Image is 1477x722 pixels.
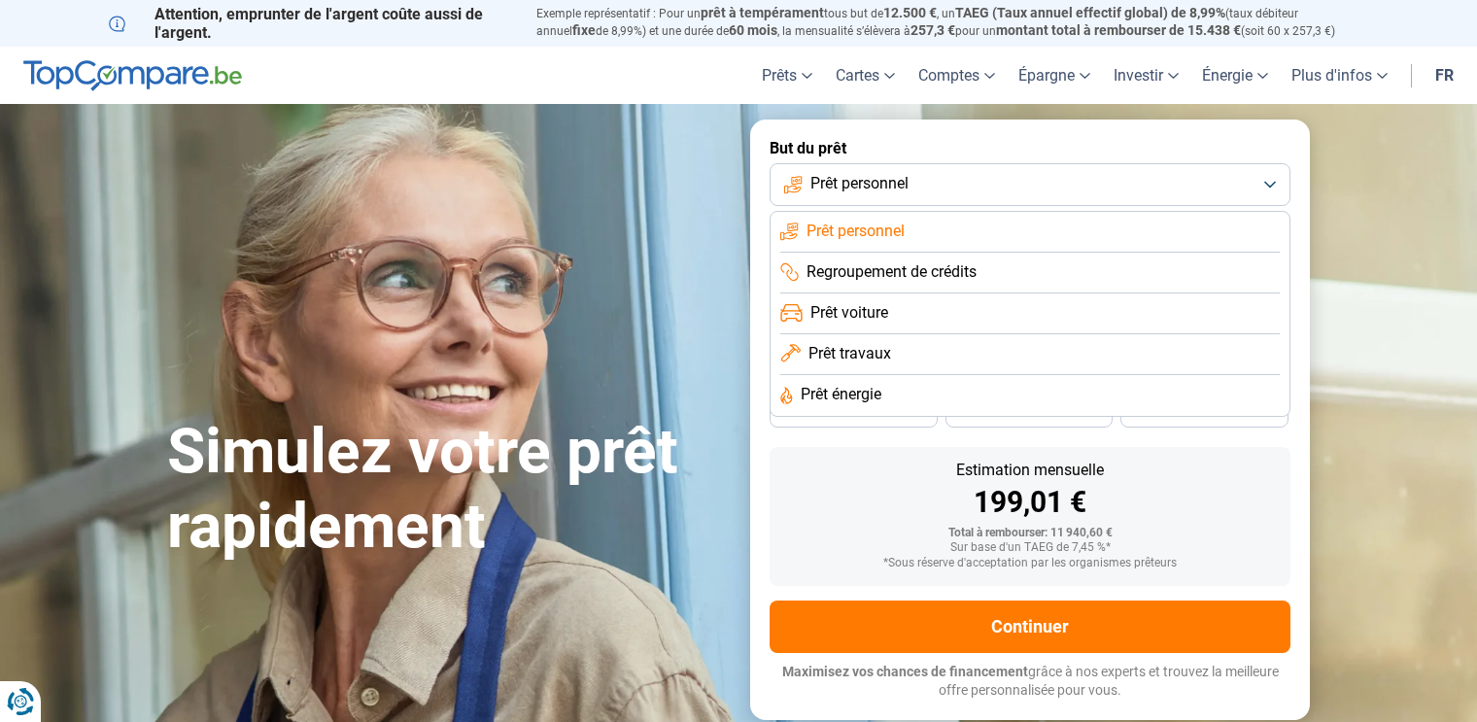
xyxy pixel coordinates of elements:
[832,407,875,419] span: 36 mois
[810,302,888,324] span: Prêt voiture
[109,5,513,42] p: Attention, emprunter de l'argent coûte aussi de l'argent.
[801,384,881,405] span: Prêt énergie
[770,163,1290,206] button: Prêt personnel
[807,261,977,283] span: Regroupement de crédits
[572,22,596,38] span: fixe
[770,663,1290,701] p: grâce à nos experts et trouvez la meilleure offre personnalisée pour vous.
[785,463,1275,478] div: Estimation mensuelle
[729,22,777,38] span: 60 mois
[1280,47,1399,104] a: Plus d'infos
[907,47,1007,104] a: Comptes
[910,22,955,38] span: 257,3 €
[1102,47,1190,104] a: Investir
[955,5,1225,20] span: TAEG (Taux annuel effectif global) de 8,99%
[782,664,1028,679] span: Maximisez vos chances de financement
[785,541,1275,555] div: Sur base d'un TAEG de 7,45 %*
[1007,47,1102,104] a: Épargne
[701,5,824,20] span: prêt à tempérament
[996,22,1241,38] span: montant total à rembourser de 15.438 €
[808,343,891,364] span: Prêt travaux
[1184,407,1226,419] span: 24 mois
[785,557,1275,570] div: *Sous réserve d'acceptation par les organismes prêteurs
[883,5,937,20] span: 12.500 €
[770,601,1290,653] button: Continuer
[824,47,907,104] a: Cartes
[23,60,242,91] img: TopCompare
[750,47,824,104] a: Prêts
[1008,407,1050,419] span: 30 mois
[785,488,1275,517] div: 199,01 €
[1424,47,1465,104] a: fr
[785,527,1275,540] div: Total à rembourser: 11 940,60 €
[810,173,909,194] span: Prêt personnel
[1190,47,1280,104] a: Énergie
[536,5,1368,40] p: Exemple représentatif : Pour un tous but de , un (taux débiteur annuel de 8,99%) et une durée de ...
[807,221,905,242] span: Prêt personnel
[167,415,727,565] h1: Simulez votre prêt rapidement
[770,139,1290,157] label: But du prêt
